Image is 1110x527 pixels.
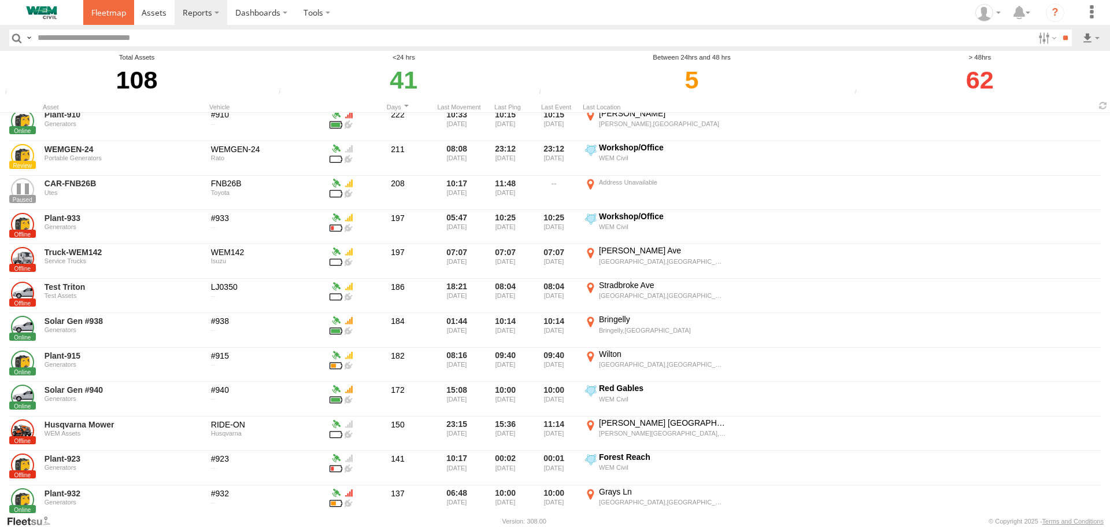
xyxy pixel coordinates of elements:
div: Version: 308.00 [502,518,546,525]
div: Workshop/Office [599,142,726,153]
div: Isuzu [211,257,323,264]
div: [PERSON_NAME][GEOGRAPHIC_DATA],[GEOGRAPHIC_DATA] [599,429,726,437]
div: Battery Remaining: 4.508v [330,428,342,438]
div: 197 [363,211,432,243]
div: WEM Civil [599,463,726,471]
div: 10:00 [DATE] [486,487,530,518]
div: #910 [211,109,323,120]
div: Total Assets [2,53,272,62]
div: Workshop/Office [599,211,726,222]
div: 150 [363,418,432,449]
div: 186 [363,280,432,312]
div: 10:17 [DATE] [437,452,481,484]
div: 05:47 [DATE] [437,211,481,243]
div: 10:15 [DATE] [486,108,530,140]
a: Husqvarna Mower [45,419,203,430]
div: [GEOGRAPHIC_DATA],[GEOGRAPHIC_DATA] [599,292,726,300]
a: View Asset Details [11,419,34,443]
a: Visit our Website [6,515,60,527]
div: Grays Ln [599,487,726,497]
a: Terms and Conditions [1042,518,1104,525]
div: 10:25 [DATE] [534,211,578,243]
div: Between 24hrs and 48 hrs [535,53,848,62]
label: Click to View Event Location [583,452,727,484]
label: Click to View Event Location [583,314,727,346]
div: 08:04 [DATE] [486,280,530,312]
a: Plant-932 [45,488,203,499]
label: Click to View Event Location [583,487,727,518]
div: 23:12 [DATE] [534,142,578,174]
label: Export results as... [1081,30,1101,46]
div: #940 [211,385,323,395]
a: Solar Gen #940 [45,385,203,395]
div: Forest Reach [599,452,726,462]
a: Plant-910 [45,109,203,120]
div: 11:48 [DATE] [486,177,530,209]
span: Refresh [1096,100,1110,111]
div: #938 [211,316,323,326]
div: #915 [211,351,323,361]
label: Click to View Event Location [583,383,727,415]
div: #932 [211,488,323,499]
div: #923 [211,454,323,464]
a: View Asset Details [11,247,34,270]
div: 00:02 [DATE] [486,452,530,484]
div: Toyota [211,189,323,196]
div: [PERSON_NAME] [599,108,726,119]
div: Battery Remaining: 5.226v [330,153,342,163]
div: Service Trucks [45,257,203,264]
div: 15:36 [DATE] [486,418,530,449]
div: WEM Civil [599,154,726,162]
div: 10:00 [DATE] [486,383,530,415]
div: Generators [45,326,203,333]
a: View Asset Details [11,316,34,339]
div: [GEOGRAPHIC_DATA],[GEOGRAPHIC_DATA] [599,360,726,368]
div: RIDE-ON [211,419,323,430]
div: 08:04 [DATE] [534,280,578,312]
div: Generators [45,464,203,471]
div: 10:14 [DATE] [534,314,578,346]
div: Battery Remaining: 4.084v [330,393,342,404]
a: View Asset Details [11,454,34,477]
div: 172 [363,383,432,415]
a: View Asset Details [11,109,34,132]
div: 10:14 [DATE] [486,314,530,346]
div: 01:44 [DATE] [437,314,481,346]
div: GSM Signal = 3 [342,177,355,187]
div: #933 [211,213,323,223]
div: Battery Remaining: 3.458v [330,222,342,232]
div: 141 [363,452,432,484]
div: Generators [45,361,203,368]
div: Battery Remaining: 4.028v [330,325,342,335]
div: © Copyright 2025 - [989,518,1104,525]
div: 00:01 [DATE] [534,452,578,484]
div: 23:12 [DATE] [486,142,530,174]
div: GSM Signal = 1 [342,108,355,119]
i: ? [1046,3,1064,22]
div: Rato [211,154,323,161]
div: Battery Remaining: 3.922v [330,359,342,370]
div: [PERSON_NAME] Ave [599,245,726,256]
a: WEMGEN-24 [45,144,203,154]
div: Battery Remaining: 3.482v [330,462,342,473]
div: Battery Remaining: 3.962v [330,497,342,507]
div: Portable Generators [45,154,203,161]
a: View Asset Details [11,178,34,201]
div: Robert Towne [971,4,1005,21]
div: Asset [43,103,205,111]
div: GSM Signal = 3 [342,349,355,359]
div: 222 [363,108,432,140]
div: 10:25 [DATE] [486,211,530,243]
a: Plant-923 [45,454,203,464]
div: 07:07 [DATE] [486,245,530,277]
div: 10:00 [DATE] [534,383,578,415]
div: GSM Signal = 2 [342,314,355,325]
a: View Asset Details [11,213,34,236]
div: > 48hrs [851,53,1108,62]
div: Bringelly,[GEOGRAPHIC_DATA] [599,326,726,334]
div: 211 [363,142,432,174]
div: WEM Civil [599,395,726,403]
div: 06:48 [DATE] [437,487,481,518]
div: 11:14 [DATE] [534,418,578,449]
div: WEMGEN-24 [211,144,323,154]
